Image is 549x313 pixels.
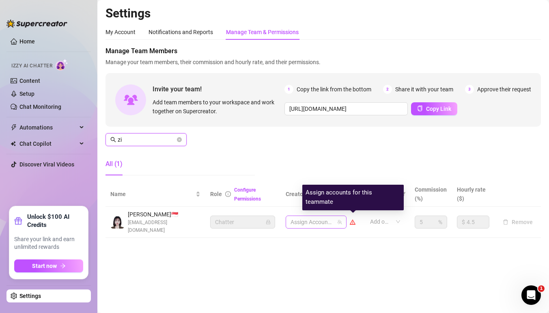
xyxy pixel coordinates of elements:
[401,192,406,196] span: filter
[14,217,22,225] span: gift
[105,28,136,37] div: My Account
[452,182,495,207] th: Hourly rate ($)
[27,213,83,229] strong: Unlock $100 AI Credits
[538,285,545,292] span: 1
[110,190,194,199] span: Name
[383,85,392,94] span: 2
[105,159,123,169] div: All (1)
[411,102,457,115] button: Copy Link
[111,215,124,229] img: Ahzi Soriano
[105,6,541,21] h2: Settings
[297,85,371,94] span: Copy the link from the bottom
[19,91,34,97] a: Setup
[153,84,284,94] span: Invite your team!
[266,220,271,224] span: lock
[105,46,541,56] span: Manage Team Members
[395,85,453,94] span: Share it with your team
[177,137,182,142] button: close-circle
[56,59,68,71] img: AI Chatter
[14,235,83,251] span: Share your link and earn unlimited rewards
[210,191,222,197] span: Role
[417,106,423,111] span: copy
[226,28,299,37] div: Manage Team & Permissions
[19,137,77,150] span: Chat Copilot
[381,191,387,197] span: question-circle
[234,187,261,202] a: Configure Permissions
[105,182,205,207] th: Name
[337,220,342,224] span: team
[6,19,67,28] img: logo-BBDzfeDw.svg
[215,216,270,228] span: Chatter
[11,124,17,131] span: thunderbolt
[19,121,77,134] span: Automations
[149,28,213,37] div: Notifications and Reports
[110,137,116,142] span: search
[225,191,231,197] span: info-circle
[105,58,541,67] span: Manage your team members, their commission and hourly rate, and their permissions.
[153,98,281,116] span: Add team members to your workspace and work together on Supercreator.
[350,188,358,200] span: filter
[19,38,35,45] a: Home
[19,293,41,299] a: Settings
[11,62,52,70] span: Izzy AI Chatter
[465,85,474,94] span: 3
[351,192,356,196] span: filter
[19,161,74,168] a: Discover Viral Videos
[128,219,200,234] span: [EMAIL_ADDRESS][DOMAIN_NAME]
[521,285,541,305] iframe: Intercom live chat
[499,217,536,227] button: Remove
[32,263,57,269] span: Start now
[128,210,200,219] span: [PERSON_NAME] 🇸🇬
[60,263,66,269] span: arrow-right
[284,85,293,94] span: 1
[19,78,40,84] a: Content
[365,190,378,199] span: Tags
[19,104,61,110] a: Chat Monitoring
[399,188,407,200] span: filter
[286,190,348,199] span: Creator accounts
[410,182,452,207] th: Commission (%)
[350,219,355,225] span: warning
[118,135,175,144] input: Search members
[426,106,451,112] span: Copy Link
[14,259,83,272] button: Start nowarrow-right
[477,85,531,94] span: Approve their request
[11,141,16,147] img: Chat Copilot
